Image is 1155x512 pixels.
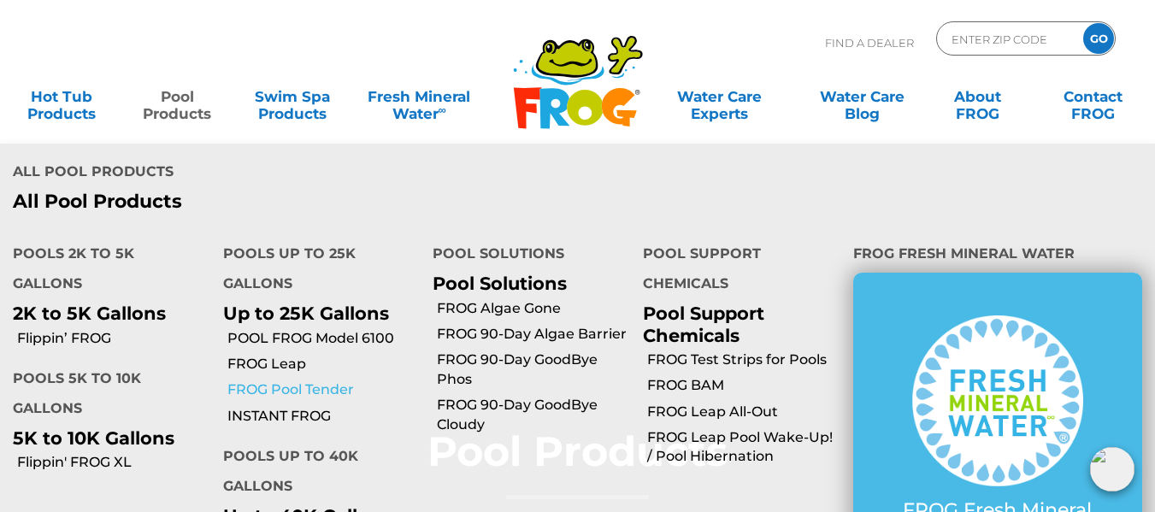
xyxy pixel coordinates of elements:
[933,79,1022,114] a: AboutFROG
[646,79,792,114] a: Water CareExperts
[223,441,408,505] h4: Pools up to 40K Gallons
[13,191,565,213] a: All Pool Products
[643,303,828,345] p: Pool Support Chemicals
[433,273,567,294] a: Pool Solutions
[1090,447,1134,491] img: openIcon
[439,103,446,116] sup: ∞
[853,238,1142,273] h4: FROG Fresh Mineral Water
[13,427,197,449] p: 5K to 10K Gallons
[363,79,475,114] a: Fresh MineralWater∞
[1048,79,1138,114] a: ContactFROG
[643,238,828,303] h4: Pool Support Chemicals
[227,355,421,374] a: FROG Leap
[433,238,617,273] h4: Pool Solutions
[133,79,222,114] a: PoolProducts
[825,21,914,64] p: Find A Dealer
[223,238,408,303] h4: Pools up to 25K Gallons
[437,350,630,389] a: FROG 90-Day GoodBye Phos
[223,303,408,324] p: Up to 25K Gallons
[437,325,630,344] a: FROG 90-Day Algae Barrier
[437,396,630,434] a: FROG 90-Day GoodBye Cloudy
[647,350,840,369] a: FROG Test Strips for Pools
[13,238,197,303] h4: Pools 2K to 5K Gallons
[17,329,210,348] a: Flippin’ FROG
[1083,23,1114,54] input: GO
[437,299,630,318] a: FROG Algae Gone
[17,79,107,114] a: Hot TubProducts
[227,380,421,399] a: FROG Pool Tender
[227,329,421,348] a: POOL FROG Model 6100
[817,79,907,114] a: Water CareBlog
[647,376,840,395] a: FROG BAM
[13,156,565,191] h4: All Pool Products
[13,363,197,427] h4: Pools 5K to 10K Gallons
[13,303,197,324] p: 2K to 5K Gallons
[647,428,840,467] a: FROG Leap Pool Wake-Up! / Pool Hibernation
[950,26,1065,51] input: Zip Code Form
[248,79,338,114] a: Swim SpaProducts
[647,403,840,421] a: FROG Leap All-Out
[227,407,421,426] a: INSTANT FROG
[17,453,210,472] a: Flippin' FROG XL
